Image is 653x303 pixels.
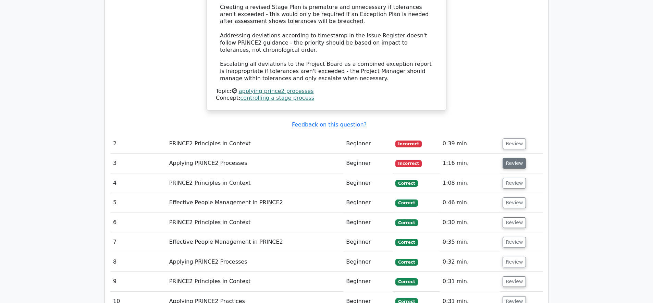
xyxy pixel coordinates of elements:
button: Review [503,257,526,267]
div: Topic: [216,88,437,95]
td: Beginner [343,134,393,154]
span: Correct [395,259,418,266]
td: 9 [110,272,167,291]
button: Review [503,237,526,247]
button: Review [503,158,526,169]
td: PRINCE2 Principles in Context [167,272,344,291]
td: 1:08 min. [440,173,500,193]
td: 0:30 min. [440,213,500,232]
div: Concept: [216,95,437,102]
a: applying prince2 processes [239,88,314,94]
button: Review [503,178,526,189]
td: 5 [110,193,167,213]
a: controlling a stage process [241,95,315,101]
td: 2 [110,134,167,154]
td: 0:31 min. [440,272,500,291]
td: 0:39 min. [440,134,500,154]
td: Beginner [343,232,393,252]
td: PRINCE2 Principles in Context [167,134,344,154]
td: Beginner [343,213,393,232]
span: Incorrect [395,160,422,167]
button: Review [503,138,526,149]
td: Beginner [343,252,393,272]
span: Correct [395,180,418,187]
a: Feedback on this question? [292,121,367,128]
td: Beginner [343,193,393,213]
td: 0:32 min. [440,252,500,272]
td: Beginner [343,173,393,193]
td: PRINCE2 Principles in Context [167,173,344,193]
td: 7 [110,232,167,252]
td: Applying PRINCE2 Processes [167,252,344,272]
td: 3 [110,154,167,173]
button: Review [503,276,526,287]
span: Correct [395,278,418,285]
td: Beginner [343,272,393,291]
span: Incorrect [395,141,422,147]
td: 4 [110,173,167,193]
td: Applying PRINCE2 Processes [167,154,344,173]
td: 1:16 min. [440,154,500,173]
span: Correct [395,239,418,246]
td: 0:35 min. [440,232,500,252]
td: Effective People Management in PRINCE2 [167,193,344,213]
button: Review [503,197,526,208]
button: Review [503,217,526,228]
td: PRINCE2 Principles in Context [167,213,344,232]
td: 6 [110,213,167,232]
td: 8 [110,252,167,272]
span: Correct [395,199,418,206]
td: Effective People Management in PRINCE2 [167,232,344,252]
td: 0:46 min. [440,193,500,213]
td: Beginner [343,154,393,173]
span: Correct [395,219,418,226]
